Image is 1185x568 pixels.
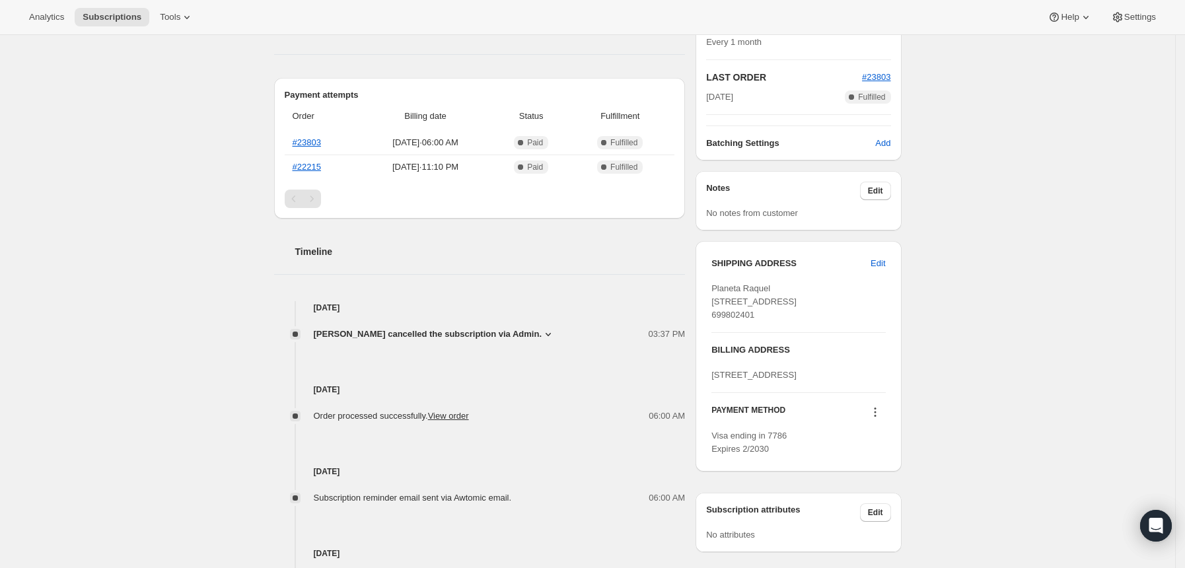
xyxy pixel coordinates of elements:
button: Subscriptions [75,8,149,26]
span: 06:00 AM [649,491,685,505]
h4: [DATE] [274,383,686,396]
span: Tools [160,12,180,22]
h3: SHIPPING ADDRESS [711,257,871,270]
th: Order [285,102,359,131]
span: Subscriptions [83,12,141,22]
span: Edit [871,257,885,270]
a: #22215 [293,162,321,172]
span: Add [875,137,890,150]
span: [DATE] · 11:10 PM [362,160,489,174]
span: Analytics [29,12,64,22]
span: Edit [868,186,883,196]
span: 06:00 AM [649,409,685,423]
span: Status [497,110,565,123]
span: No notes from customer [706,208,798,218]
span: Subscription reminder email sent via Awtomic email. [314,493,512,503]
h3: PAYMENT METHOD [711,405,785,423]
a: View order [428,411,469,421]
button: Add [867,133,898,154]
h2: Timeline [295,245,686,258]
button: Tools [152,8,201,26]
span: Every 1 month [706,37,762,47]
h3: Subscription attributes [706,503,860,522]
span: Settings [1124,12,1156,22]
span: Paid [527,162,543,172]
h3: BILLING ADDRESS [711,343,885,357]
button: Edit [860,182,891,200]
span: Order processed successfully. [314,411,469,421]
span: [DATE] [706,90,733,104]
button: Edit [860,503,891,522]
button: Help [1040,8,1100,26]
h2: Payment attempts [285,89,675,102]
button: [PERSON_NAME] cancelled the subscription via Admin. [314,328,556,341]
span: [DATE] · 06:00 AM [362,136,489,149]
button: Settings [1103,8,1164,26]
h4: [DATE] [274,301,686,314]
span: Visa ending in 7786 Expires 2/2030 [711,431,787,454]
h3: Notes [706,182,860,200]
button: Analytics [21,8,72,26]
button: Edit [863,253,893,274]
span: Edit [868,507,883,518]
button: #23803 [862,71,890,84]
span: [STREET_ADDRESS] [711,370,797,380]
span: Billing date [362,110,489,123]
a: #23803 [293,137,321,147]
h2: LAST ORDER [706,71,862,84]
span: No attributes [706,530,755,540]
span: Help [1061,12,1079,22]
span: Fulfilled [858,92,885,102]
div: Open Intercom Messenger [1140,510,1172,542]
span: Planeta Raquel [STREET_ADDRESS] 699802401 [711,283,797,320]
h4: [DATE] [274,465,686,478]
span: [PERSON_NAME] cancelled the subscription via Admin. [314,328,542,341]
h6: Batching Settings [706,137,875,150]
span: Fulfillment [573,110,666,123]
nav: Pagination [285,190,675,208]
span: 03:37 PM [649,328,686,341]
span: Paid [527,137,543,148]
h4: [DATE] [274,547,686,560]
span: Fulfilled [610,162,637,172]
a: #23803 [862,72,890,82]
span: Fulfilled [610,137,637,148]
